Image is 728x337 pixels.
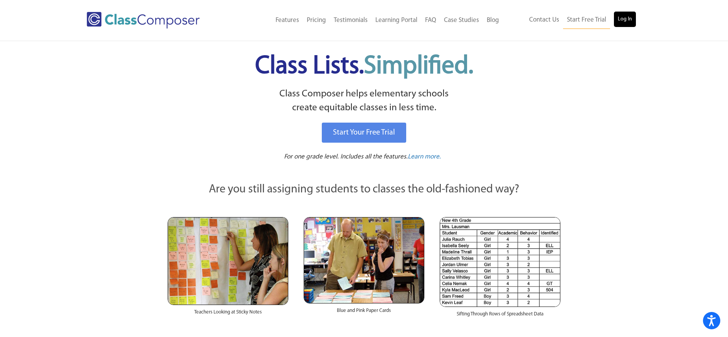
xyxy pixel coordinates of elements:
a: Learning Portal [372,12,421,29]
div: Sifting Through Rows of Spreadsheet Data [440,307,560,325]
img: Teachers Looking at Sticky Notes [168,217,288,305]
a: Contact Us [525,12,563,29]
div: Teachers Looking at Sticky Notes [168,305,288,324]
p: Class Composer helps elementary schools create equitable classes in less time. [166,87,562,115]
span: Simplified. [364,54,473,79]
a: Testimonials [330,12,372,29]
p: Are you still assigning students to classes the old-fashioned way? [168,181,561,198]
div: Blue and Pink Paper Cards [304,303,424,322]
nav: Header Menu [503,12,636,29]
a: Learn more. [408,152,441,162]
img: Spreadsheets [440,217,560,307]
a: FAQ [421,12,440,29]
a: Features [272,12,303,29]
span: Class Lists. [255,54,473,79]
a: Log In [614,12,636,27]
a: Case Studies [440,12,483,29]
span: Start Your Free Trial [333,129,395,136]
nav: Header Menu [231,12,503,29]
a: Blog [483,12,503,29]
a: Start Your Free Trial [322,123,406,143]
a: Start Free Trial [563,12,610,29]
span: For one grade level. Includes all the features. [284,153,408,160]
a: Pricing [303,12,330,29]
img: Class Composer [87,12,200,29]
span: Learn more. [408,153,441,160]
img: Blue and Pink Paper Cards [304,217,424,303]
